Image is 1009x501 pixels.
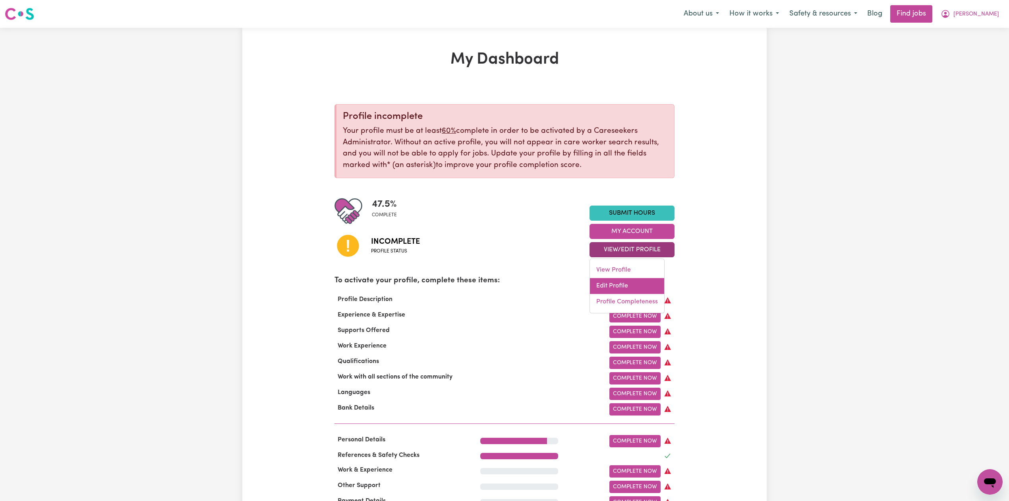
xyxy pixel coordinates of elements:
[862,5,887,23] a: Blog
[334,50,675,69] h1: My Dashboard
[609,403,661,416] a: Complete Now
[334,374,456,380] span: Work with all sections of the community
[724,6,784,22] button: How it works
[343,111,668,122] div: Profile incomplete
[334,467,396,473] span: Work & Experience
[590,262,664,278] a: View Profile
[372,197,403,225] div: Profile completeness: 47.5%
[371,236,420,248] span: Incomplete
[609,310,661,322] a: Complete Now
[609,465,661,478] a: Complete Now
[590,206,675,221] a: Submit Hours
[334,312,408,318] span: Experience & Expertise
[609,326,661,338] a: Complete Now
[590,278,664,294] a: Edit Profile
[334,327,393,334] span: Supports Offered
[609,341,661,353] a: Complete Now
[590,294,664,310] a: Profile Completeness
[590,242,675,257] button: View/Edit Profile
[890,5,932,23] a: Find jobs
[334,389,373,396] span: Languages
[334,405,377,411] span: Bank Details
[936,6,1004,22] button: My Account
[334,358,382,365] span: Qualifications
[334,296,396,303] span: Profile Description
[371,248,420,255] span: Profile status
[609,435,661,447] a: Complete Now
[609,357,661,369] a: Complete Now
[334,482,384,489] span: Other Support
[953,10,999,19] span: [PERSON_NAME]
[784,6,862,22] button: Safety & resources
[977,469,1003,495] iframe: Button to launch messaging window
[334,343,390,349] span: Work Experience
[442,127,456,135] u: 60%
[678,6,724,22] button: About us
[334,437,389,443] span: Personal Details
[590,224,675,239] button: My Account
[5,5,34,23] a: Careseekers logo
[387,161,436,169] span: an asterisk
[372,197,397,212] span: 47.5 %
[609,388,661,400] a: Complete Now
[5,7,34,21] img: Careseekers logo
[334,452,423,458] span: References & Safety Checks
[590,258,665,313] div: View/Edit Profile
[609,372,661,384] a: Complete Now
[343,126,668,171] p: Your profile must be at least complete in order to be activated by a Careseekers Administrator. W...
[609,481,661,493] a: Complete Now
[334,275,675,287] p: To activate your profile, complete these items:
[372,212,397,219] span: complete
